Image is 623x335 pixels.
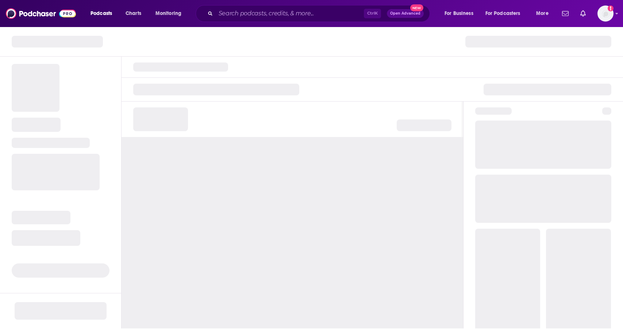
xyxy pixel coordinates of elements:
span: Open Advanced [390,12,420,15]
span: New [410,4,423,11]
a: Charts [121,8,146,19]
span: Podcasts [91,8,112,19]
span: Logged in as Janeowenpr [597,5,614,22]
button: open menu [481,8,531,19]
a: Show notifications dropdown [577,7,589,20]
img: Podchaser - Follow, Share and Rate Podcasts [6,7,76,20]
span: For Business [445,8,473,19]
button: open menu [531,8,558,19]
svg: Add a profile image [608,5,614,11]
span: Ctrl K [364,9,381,18]
span: Monitoring [155,8,181,19]
button: open menu [85,8,122,19]
span: More [536,8,549,19]
span: Charts [126,8,141,19]
button: open menu [439,8,482,19]
button: Open AdvancedNew [387,9,424,18]
button: open menu [150,8,191,19]
div: Search podcasts, credits, & more... [203,5,437,22]
button: Show profile menu [597,5,614,22]
span: For Podcasters [485,8,520,19]
input: Search podcasts, credits, & more... [216,8,364,19]
img: User Profile [597,5,614,22]
a: Show notifications dropdown [559,7,572,20]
